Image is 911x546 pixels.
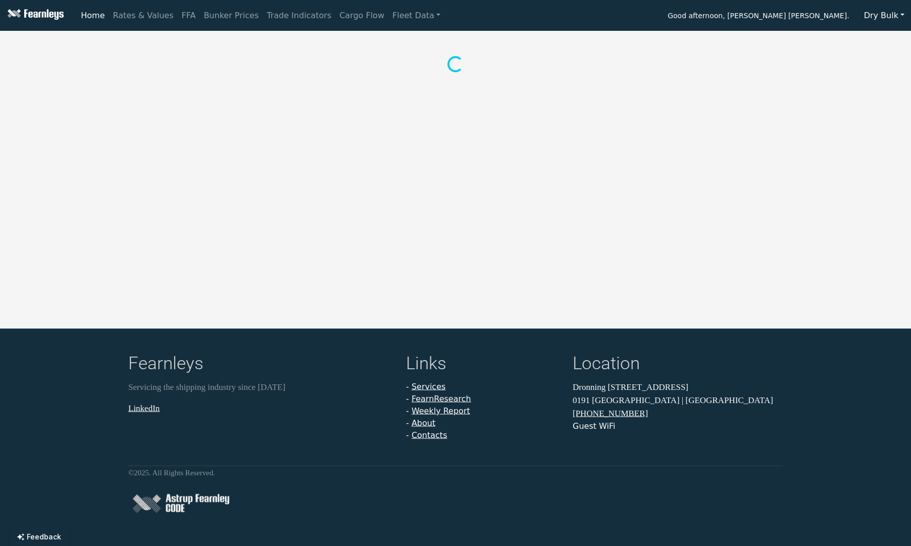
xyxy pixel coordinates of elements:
li: - [406,381,561,393]
li: - [406,429,561,441]
p: Dronning [STREET_ADDRESS] [573,381,783,394]
a: FearnResearch [412,394,471,404]
button: Dry Bulk [857,6,911,25]
a: Bunker Prices [199,6,263,26]
a: FFA [178,6,200,26]
a: Fleet Data [388,6,444,26]
li: - [406,393,561,405]
h4: Links [406,353,561,377]
a: Services [412,382,445,391]
button: Guest WiFi [573,420,615,432]
a: Trade Indicators [263,6,335,26]
span: Good afternoon, [PERSON_NAME] [PERSON_NAME]. [668,8,849,25]
a: Rates & Values [109,6,178,26]
a: Weekly Report [412,406,470,416]
small: © 2025 . All Rights Reserved. [128,469,215,477]
li: - [406,417,561,429]
a: Home [77,6,109,26]
img: Fearnleys Logo [5,9,64,22]
h4: Location [573,353,783,377]
a: Cargo Flow [335,6,388,26]
a: About [412,418,435,428]
a: Contacts [412,430,447,440]
p: Servicing the shipping industry since [DATE] [128,381,394,394]
p: 0191 [GEOGRAPHIC_DATA] | [GEOGRAPHIC_DATA] [573,393,783,407]
h4: Fearnleys [128,353,394,377]
a: [PHONE_NUMBER] [573,409,648,418]
li: - [406,405,561,417]
a: LinkedIn [128,403,160,413]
